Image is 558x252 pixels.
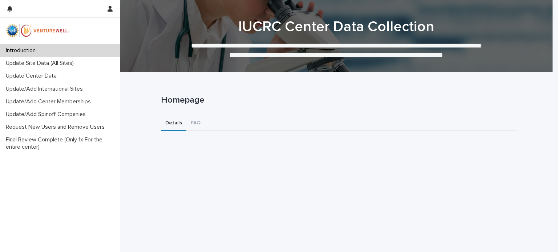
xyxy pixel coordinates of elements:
[3,124,110,131] p: Request New Users and Remove Users
[3,60,80,67] p: Update Site Data (All Sites)
[3,98,97,105] p: Update/Add Center Memberships
[3,136,120,150] p: Final Review Complete (Only 1x For the entire center)
[158,18,514,36] h1: IUCRC Center Data Collection
[3,73,62,79] p: Update Center Data
[3,86,89,92] p: Update/Add International Sites
[3,47,41,54] p: Introduction
[161,95,514,106] p: Homepage
[3,111,92,118] p: Update/Add Spinoff Companies
[161,116,186,131] button: Details
[186,116,205,131] button: FAQ
[6,24,70,38] img: mWhVGmOKROS2pZaMU8FQ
